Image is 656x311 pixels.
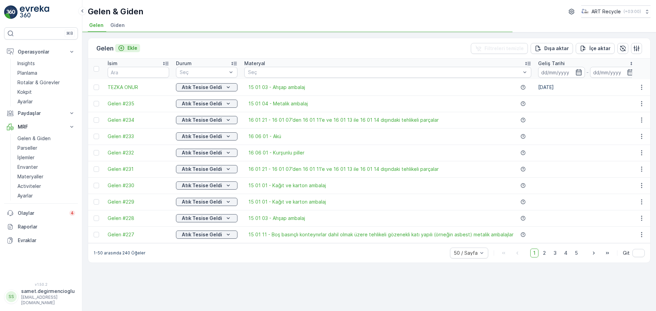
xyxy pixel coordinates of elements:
img: logo [4,5,18,19]
button: ART Recycle(+03:00) [581,5,651,18]
input: Ara [108,67,169,78]
img: image_23.png [581,8,589,15]
p: Rotalar & Görevler [17,79,60,86]
a: Gelen #231 [108,166,169,173]
p: MRF [18,123,64,130]
span: 5 [572,249,581,257]
p: Materyal [244,60,265,67]
a: 15 01 03 - Ahşap ambalaj [248,215,305,222]
p: İsim [108,60,118,67]
span: Git [623,250,630,256]
p: Gelen & Giden [88,6,143,17]
p: 1-50 arasında 240 Öğeler [94,250,146,256]
a: 16 06 01 - Akü [248,133,281,140]
p: Durum [176,60,192,67]
a: Gelen #227 [108,231,169,238]
p: Kokpit [17,89,32,95]
button: MRF [4,120,78,134]
p: Planlama [17,70,37,76]
p: Atık Tesise Geldi [182,100,222,107]
a: Olaylar4 [4,206,78,220]
button: Atık Tesise Geldi [176,116,237,124]
div: Toggle Row Selected [94,199,99,205]
p: Seç [248,69,521,76]
div: Toggle Row Selected [94,150,99,155]
button: Operasyonlar [4,45,78,59]
a: Insights [15,59,78,68]
p: Atık Tesise Geldi [182,84,222,91]
a: Gelen #229 [108,198,169,205]
p: [EMAIL_ADDRESS][DOMAIN_NAME] [21,295,75,306]
p: ART Recycle [591,8,621,15]
div: Toggle Row Selected [94,134,99,139]
img: logo_light-DOdMpM7g.png [20,5,49,19]
div: Toggle Row Selected [94,101,99,106]
p: Ayarlar [17,192,33,199]
a: Gelen & Giden [15,134,78,143]
p: Insights [17,60,35,67]
p: Evraklar [18,237,75,244]
div: Toggle Row Selected [94,183,99,188]
button: Atık Tesise Geldi [176,165,237,173]
span: Gelen #232 [108,149,169,156]
a: 16 01 21 - 16 01 07’den 16 01 11’e ve 16 01 13 ile 16 01 14 dışındaki tehlikeli parçalar [248,166,439,173]
a: Gelen #235 [108,100,169,107]
p: samet.degirmencioglu [21,288,75,295]
a: TEZKA ONUR [108,84,169,91]
button: İçe aktar [576,43,615,54]
a: 16 01 21 - 16 01 07’den 16 01 11’e ve 16 01 13 ile 16 01 14 dışındaki tehlikeli parçalar [248,117,439,123]
button: Paydaşlar [4,106,78,120]
a: Gelen #234 [108,117,169,123]
a: 15 01 01 - Kağıt ve karton ambalaj [248,182,326,189]
a: Ayarlar [15,191,78,201]
a: Planlama [15,68,78,78]
a: Gelen #228 [108,215,169,222]
span: Gelen #233 [108,133,169,140]
p: Operasyonlar [18,48,64,55]
span: 4 [561,249,571,257]
a: 15 01 11 - Boş basınçlı konteynırlar dahil olmak üzere tehlikeli gözenekli katı yapılı (örneğin a... [248,231,514,238]
div: SS [6,291,17,302]
a: İşlemler [15,153,78,162]
p: Atık Tesise Geldi [182,149,222,156]
button: Atık Tesise Geldi [176,198,237,206]
button: Atık Tesise Geldi [176,100,237,108]
p: ( +03:00 ) [624,9,641,14]
div: Toggle Row Selected [94,85,99,90]
span: v 1.50.2 [4,282,78,286]
a: Gelen #230 [108,182,169,189]
div: Toggle Row Selected [94,117,99,123]
p: ⌘B [66,31,73,36]
p: Geliş Tarihi [538,60,565,67]
span: Giden [110,22,125,29]
p: Ayarlar [17,98,33,105]
a: 15 01 04 - Metalik ambalaj [248,100,308,107]
span: 1 [530,249,538,257]
p: İşlemler [17,154,35,161]
p: Olaylar [18,210,65,217]
p: Seç [180,69,227,76]
div: Toggle Row Selected [94,166,99,172]
button: Atık Tesise Geldi [176,83,237,91]
span: Gelen [89,22,104,29]
p: Parseller [17,145,37,151]
p: Activiteler [17,183,41,190]
a: 15 01 01 - Kağıt ve karton ambalaj [248,198,326,205]
p: Raporlar [18,223,75,230]
p: - [586,68,589,76]
p: Gelen & Giden [17,135,51,142]
input: dd/mm/yyyy [538,67,585,78]
button: Filtreleri temizle [471,43,528,54]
